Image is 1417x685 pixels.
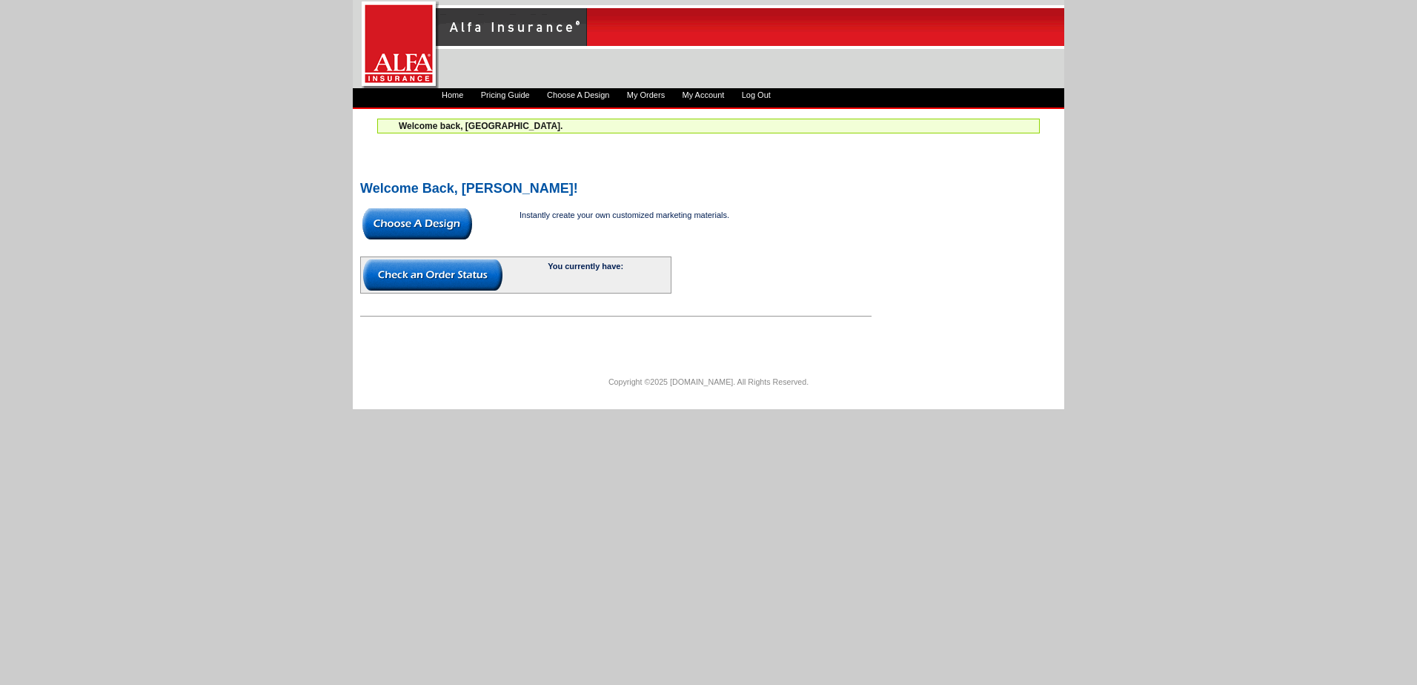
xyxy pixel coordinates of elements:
a: Choose A Design [547,90,609,99]
p: Copyright ©2025 [DOMAIN_NAME]. All Rights Reserved. [353,375,1064,388]
span: Welcome back, [GEOGRAPHIC_DATA]. [399,121,563,131]
a: My Orders [627,90,665,99]
b: You currently have: [548,262,623,271]
a: Pricing Guide [481,90,530,99]
img: button-choose-design.gif [362,208,472,239]
img: button-check-order-status.gif [363,259,502,291]
h2: Welcome Back, [PERSON_NAME]! [360,182,1057,195]
a: My Account [683,90,725,99]
a: Log Out [742,90,771,99]
span: Instantly create your own customized marketing materials. [520,211,729,219]
a: Home [442,90,463,99]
